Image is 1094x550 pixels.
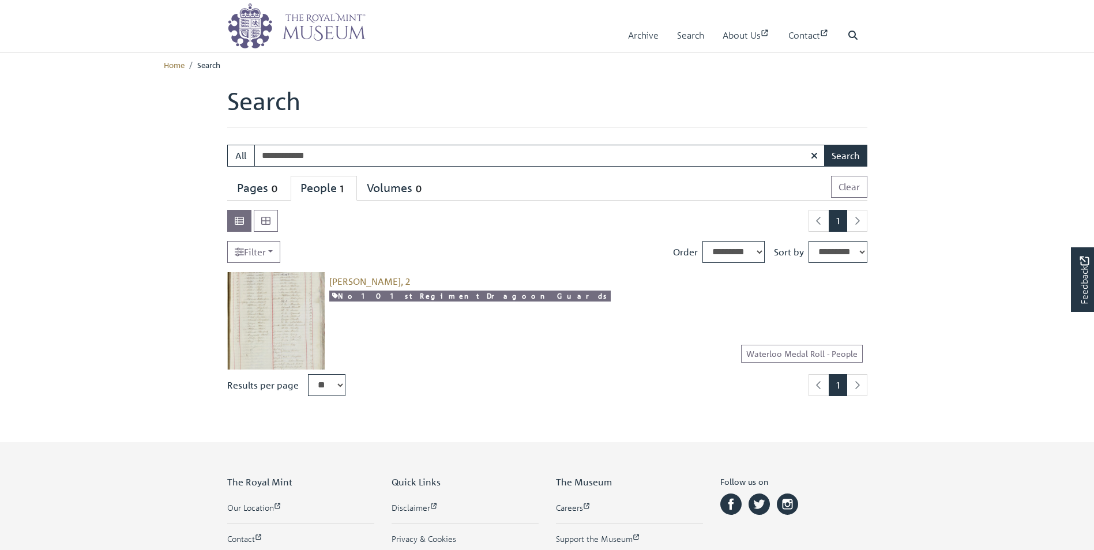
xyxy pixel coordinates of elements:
li: Previous page [809,374,829,396]
span: Quick Links [392,476,441,488]
span: 0 [412,182,425,195]
a: Privacy & Cookies [392,533,539,545]
nav: pagination [804,374,867,396]
img: logo_wide.png [227,3,366,49]
span: The Museum [556,476,612,488]
label: Results per page [227,378,299,392]
a: Search [677,19,704,52]
li: Previous page [809,210,829,232]
label: Order [673,245,698,259]
img: Naylor, James, 2 [227,272,325,370]
nav: pagination [804,210,867,232]
a: No 10 1st Regiment Dragoon Guards [329,291,611,302]
input: Enter one or more search terms... [254,145,825,167]
button: Search [824,145,867,167]
a: Careers [556,502,703,514]
div: Pages [237,181,281,195]
span: Goto page 1 [829,210,847,232]
button: All [227,145,255,167]
button: Clear [831,176,867,198]
a: Contact [788,19,829,52]
span: The Royal Mint [227,476,292,488]
span: Goto page 1 [829,374,847,396]
a: Would you like to provide feedback? [1071,247,1094,312]
h1: Search [227,86,867,127]
span: 1 [337,182,347,195]
a: [PERSON_NAME], 2 [329,276,410,287]
span: Feedback [1077,257,1091,304]
a: Contact [227,533,374,545]
a: Our Location [227,502,374,514]
a: Filter [227,241,280,263]
label: Sort by [774,245,804,259]
span: Search [197,59,220,70]
div: People [300,181,347,195]
a: Waterloo Medal Roll - People [741,345,863,363]
a: Support the Museum [556,533,703,545]
h6: Follow us on [720,477,867,491]
a: Archive [628,19,659,52]
a: Home [164,59,185,70]
a: About Us [723,19,770,52]
div: Volumes [367,181,425,195]
span: 0 [268,182,281,195]
a: Disclaimer [392,502,539,514]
